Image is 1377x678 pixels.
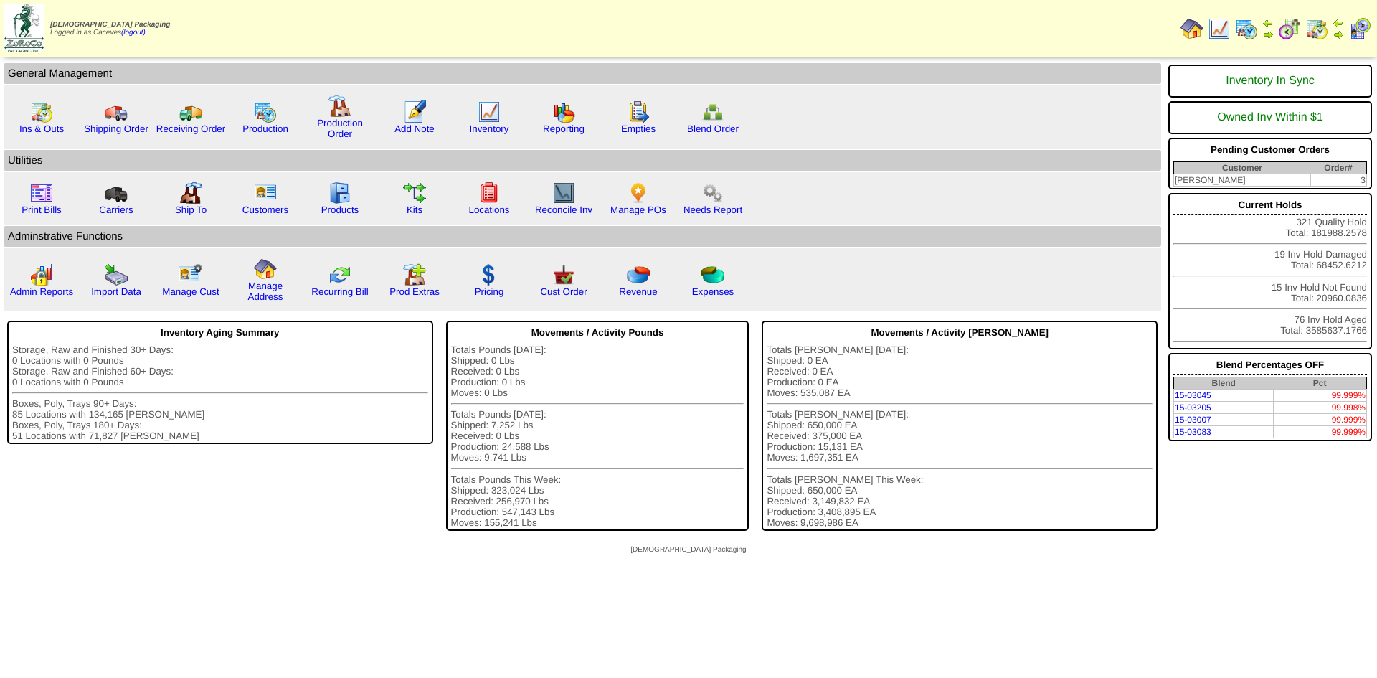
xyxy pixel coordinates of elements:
td: Adminstrative Functions [4,226,1161,247]
img: line_graph.gif [478,100,501,123]
a: 15-03083 [1175,427,1211,437]
td: 99.999% [1273,390,1366,402]
div: Current Holds [1173,196,1367,215]
img: invoice2.gif [30,182,53,204]
img: graph2.png [30,263,53,286]
div: Pending Customer Orders [1173,141,1367,159]
a: Shipping Order [84,123,148,134]
img: locations.gif [478,182,501,204]
img: line_graph2.gif [552,182,575,204]
img: pie_chart2.png [701,263,724,286]
td: Utilities [4,150,1161,171]
a: Import Data [91,286,141,297]
a: Manage POs [610,204,666,215]
a: Expenses [692,286,734,297]
img: cabinet.gif [328,182,351,204]
a: Ship To [175,204,207,215]
div: Storage, Raw and Finished 30+ Days: 0 Locations with 0 Pounds Storage, Raw and Finished 60+ Days:... [12,344,428,441]
div: Movements / Activity Pounds [451,324,744,342]
a: Admin Reports [10,286,73,297]
img: truck3.gif [105,182,128,204]
img: truck2.gif [179,100,202,123]
th: Order# [1310,162,1366,174]
img: po.png [627,182,650,204]
td: General Management [4,63,1161,84]
img: home.gif [254,258,277,281]
div: Totals [PERSON_NAME] [DATE]: Shipped: 0 EA Received: 0 EA Production: 0 EA Moves: 535,087 EA Tota... [767,344,1153,528]
div: Movements / Activity [PERSON_NAME] [767,324,1153,342]
th: Pct [1273,377,1366,390]
img: workflow.png [701,182,724,204]
th: Customer [1174,162,1311,174]
img: calendarprod.gif [1235,17,1258,40]
td: 99.999% [1273,414,1366,426]
div: Totals Pounds [DATE]: Shipped: 0 Lbs Received: 0 Lbs Production: 0 Lbs Moves: 0 Lbs Totals Pounds... [451,344,744,528]
a: 15-03205 [1175,402,1211,413]
span: Logged in as Caceves [50,21,170,37]
img: calendarprod.gif [254,100,277,123]
img: workflow.gif [403,182,426,204]
td: 3 [1310,174,1366,187]
a: Reconcile Inv [535,204,592,215]
img: line_graph.gif [1208,17,1231,40]
img: calendarinout.gif [1305,17,1328,40]
img: arrowright.gif [1333,29,1344,40]
img: import.gif [105,263,128,286]
img: pie_chart.png [627,263,650,286]
div: Blend Percentages OFF [1173,356,1367,375]
a: Prod Extras [389,286,440,297]
div: Owned Inv Within $1 [1173,104,1367,131]
td: [PERSON_NAME] [1174,174,1311,187]
img: calendarblend.gif [1278,17,1301,40]
img: orders.gif [403,100,426,123]
td: 99.999% [1273,426,1366,438]
img: managecust.png [178,263,204,286]
a: Carriers [99,204,133,215]
a: (logout) [121,29,146,37]
img: arrowleft.gif [1262,17,1274,29]
img: reconcile.gif [328,263,351,286]
img: graph.gif [552,100,575,123]
img: workorder.gif [627,100,650,123]
img: cust_order.png [552,263,575,286]
img: zoroco-logo-small.webp [4,4,44,52]
a: Needs Report [683,204,742,215]
a: Manage Cust [162,286,219,297]
img: arrowleft.gif [1333,17,1344,29]
img: factory2.gif [179,182,202,204]
a: Ins & Outs [19,123,64,134]
a: Revenue [619,286,657,297]
img: truck.gif [105,100,128,123]
a: Cust Order [540,286,587,297]
a: Print Bills [22,204,62,215]
div: Inventory In Sync [1173,67,1367,95]
a: Blend Order [687,123,739,134]
img: calendarcustomer.gif [1348,17,1371,40]
a: Receiving Order [156,123,225,134]
a: Production Order [317,118,363,139]
img: prodextras.gif [403,263,426,286]
a: Products [321,204,359,215]
img: arrowright.gif [1262,29,1274,40]
a: Pricing [475,286,504,297]
a: Kits [407,204,422,215]
img: factory.gif [328,95,351,118]
a: Reporting [543,123,585,134]
a: Manage Address [248,281,283,302]
a: Customers [242,204,288,215]
th: Blend [1174,377,1274,390]
span: [DEMOGRAPHIC_DATA] Packaging [50,21,170,29]
img: dollar.gif [478,263,501,286]
a: 15-03045 [1175,390,1211,400]
img: network.png [701,100,724,123]
a: Add Note [394,123,435,134]
div: Inventory Aging Summary [12,324,428,342]
a: Production [242,123,288,134]
img: customers.gif [254,182,277,204]
a: Recurring Bill [311,286,368,297]
a: Locations [468,204,509,215]
div: 321 Quality Hold Total: 181988.2578 19 Inv Hold Damaged Total: 68452.6212 15 Inv Hold Not Found T... [1168,193,1372,349]
a: 15-03007 [1175,415,1211,425]
img: calendarinout.gif [30,100,53,123]
span: [DEMOGRAPHIC_DATA] Packaging [630,546,746,554]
